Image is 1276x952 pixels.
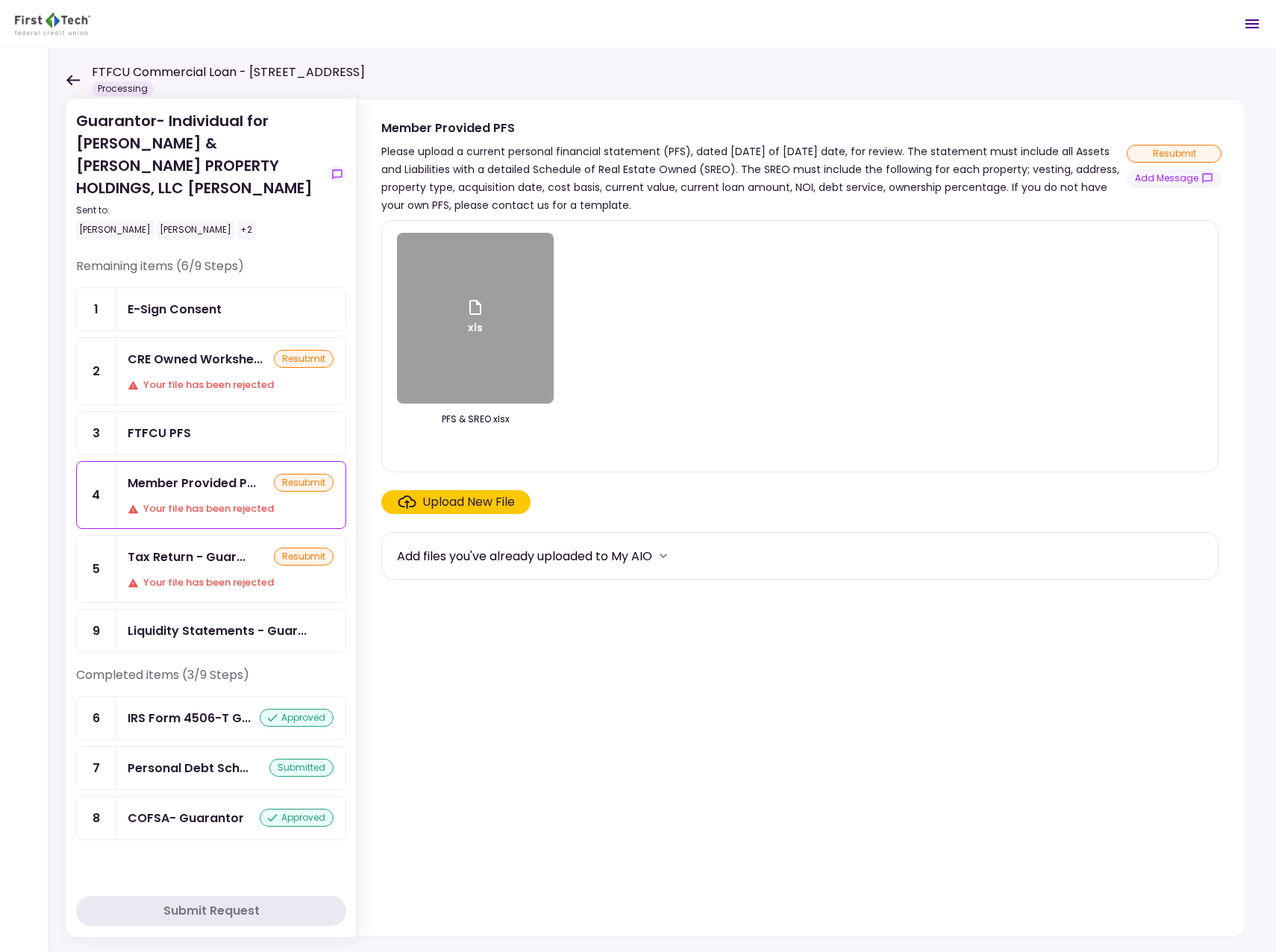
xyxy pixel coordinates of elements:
a: 9Liquidity Statements - Guarantor [76,609,346,653]
div: 8 [77,797,116,839]
div: Personal Debt Schedule [128,759,248,777]
div: Member Provided PFS [128,474,256,492]
div: Member Provided PFS [381,119,1127,137]
a: 6IRS Form 4506-T Guarantorapproved [76,696,346,740]
a: 1E-Sign Consent [76,287,346,331]
div: submitted [269,759,334,777]
div: approved [260,809,334,827]
div: [PERSON_NAME] [157,220,234,239]
div: Liquidity Statements - Guarantor [128,621,307,640]
div: 4 [77,462,116,528]
div: Upload New File [422,493,515,511]
div: Add files you've already uploaded to My AIO [397,547,652,566]
a: 3FTFCU PFS [76,411,346,455]
div: Processing [92,81,154,96]
div: 5 [77,536,116,602]
a: 8COFSA- Guarantorapproved [76,796,346,840]
div: resubmit [1127,145,1222,163]
button: more [652,545,675,567]
button: Submit Request [76,896,346,926]
span: Click here to upload the required document [381,490,531,514]
h1: FTFCU Commercial Loan - [STREET_ADDRESS] [92,63,365,81]
div: IRS Form 4506-T Guarantor [128,709,251,727]
div: CRE Owned Worksheet [128,350,263,369]
a: 7Personal Debt Schedulesubmitted [76,746,346,790]
div: approved [260,709,334,727]
div: Member Provided PFSPlease upload a current personal financial statement (PFS), dated [DATE] of [D... [357,98,1246,937]
div: resubmit [274,350,334,368]
button: Open menu [1234,6,1270,42]
div: Remaining items (6/9 Steps) [76,257,346,287]
div: COFSA- Guarantor [128,809,244,827]
div: Sent to: [76,204,322,217]
div: Guarantor- Individual for [PERSON_NAME] & [PERSON_NAME] PROPERTY HOLDINGS, LLC [PERSON_NAME] [76,110,322,239]
button: show-messages [1127,169,1222,188]
div: Submit Request [163,902,260,920]
div: xls [466,298,484,339]
div: FTFCU PFS [128,424,191,442]
div: +2 [237,220,255,239]
div: 2 [77,338,116,404]
div: Please upload a current personal financial statement (PFS), dated [DATE] of [DATE] date, for revi... [381,143,1127,214]
div: 9 [77,610,116,652]
div: E-Sign Consent [128,300,222,319]
a: 2CRE Owned WorksheetresubmitYour file has been rejected [76,337,346,405]
div: resubmit [274,474,334,492]
div: 6 [77,697,116,739]
div: 1 [77,288,116,331]
a: 5Tax Return - GuarantorresubmitYour file has been rejected [76,535,346,603]
div: resubmit [274,548,334,566]
img: Partner icon [15,13,90,35]
div: Tax Return - Guarantor [128,548,245,566]
div: 7 [77,747,116,789]
div: Your file has been rejected [128,501,334,516]
div: Your file has been rejected [128,378,334,392]
button: show-messages [328,166,346,184]
div: 3 [77,412,116,454]
a: 4Member Provided PFSresubmitYour file has been rejected [76,461,346,529]
div: Completed items (3/9 Steps) [76,666,346,696]
div: Your file has been rejected [128,575,334,590]
div: [PERSON_NAME] [76,220,154,239]
div: PFS & SREO.xlsx [397,413,554,426]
